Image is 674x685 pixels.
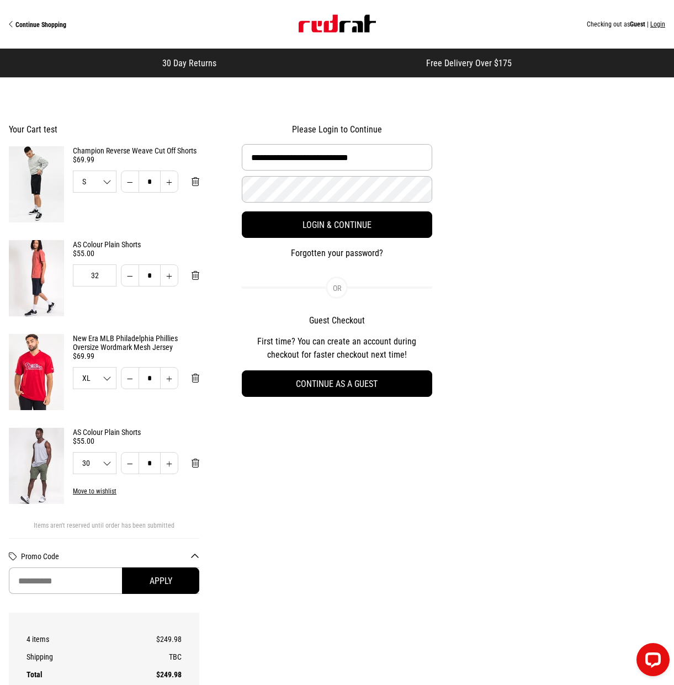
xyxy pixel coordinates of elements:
th: Shipping [26,648,128,666]
button: Decrease quantity [121,452,139,474]
input: Promo Code [9,567,199,594]
div: $69.99 [73,352,199,360]
h2: Please Login to Continue [242,124,432,135]
td: $249.98 [128,630,182,648]
div: $55.00 [73,249,199,258]
input: Email Address [242,144,432,171]
img: Champion Reverse Weave Cut Off Shorts [9,146,64,222]
button: Forgotten your password? [242,247,432,260]
span: XL [73,374,116,382]
td: $249.98 [128,666,182,683]
div: $55.00 [73,437,199,445]
div: Checking out as [173,20,665,28]
button: Increase quantity [160,452,178,474]
p: First time? You can create an account during checkout for faster checkout next time! [242,335,432,362]
span: S [73,178,116,185]
span: 30 Day Returns [162,58,216,68]
button: Promo Code [21,552,199,561]
a: New Era MLB Philadelphia Phillies Oversize Wordmark Mesh Jersey [73,334,199,352]
h2: Your Cart test [9,124,199,135]
img: New Era MLB Philadelphia Phillies Oversize Wordmark Mesh Jersey [9,334,64,410]
button: Remove from cart [183,452,208,474]
button: Decrease quantity [121,367,139,389]
a: AS Colour Plain Shorts [73,428,199,437]
a: Continue Shopping [9,20,173,29]
img: AS Colour Plain Shorts [9,428,64,504]
input: Password [242,176,432,203]
button: Login & Continue [242,211,432,238]
button: Login [650,20,665,28]
span: | [647,20,649,28]
img: Red Rat [Build] [299,15,376,33]
button: Increase quantity [160,367,178,389]
th: 4 items [26,630,128,648]
iframe: Customer reviews powered by Trustpilot [474,115,665,309]
img: AS Colour Plain Shorts [9,240,64,316]
button: Remove from cart [183,264,208,286]
div: 32 [73,264,116,286]
h2: Guest Checkout [242,315,432,326]
button: Move to wishlist [64,487,116,495]
span: 30 [73,459,116,467]
iframe: Customer reviews powered by Trustpilot [238,57,404,68]
th: Total [26,666,128,683]
button: Increase quantity [160,264,178,286]
button: Decrease quantity [121,264,139,286]
button: Decrease quantity [121,171,139,193]
a: Champion Reverse Weave Cut Off Shorts [73,146,199,155]
iframe: LiveChat chat widget [628,639,674,685]
button: Remove from cart [183,367,208,389]
input: Quantity [139,367,161,389]
span: Free Delivery Over $175 [426,58,512,68]
input: Quantity [139,452,161,474]
div: $69.99 [73,155,199,164]
button: Apply [122,567,199,594]
span: Continue Shopping [15,21,66,29]
input: Quantity [139,171,161,193]
button: Continue as a guest [242,370,432,397]
a: AS Colour Plain Shorts [73,240,199,249]
button: Remove from cart [183,171,208,193]
td: TBC [128,648,182,666]
div: Items aren't reserved until order has been submitted [9,522,199,538]
input: Quantity [139,264,161,286]
span: Guest [630,20,645,28]
button: Increase quantity [160,171,178,193]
